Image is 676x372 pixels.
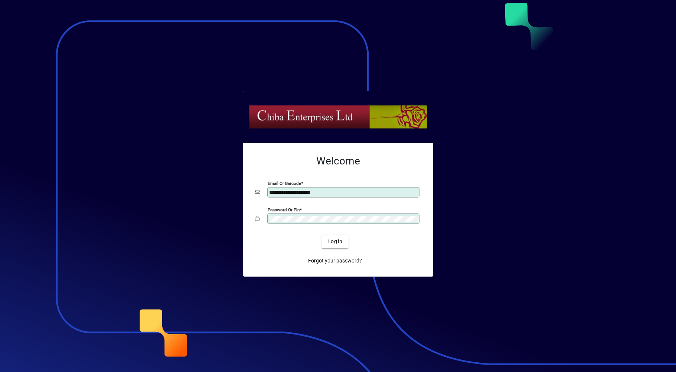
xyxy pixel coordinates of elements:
[255,155,421,167] h2: Welcome
[321,235,349,248] button: Login
[268,180,301,186] mat-label: Email or Barcode
[327,238,343,245] span: Login
[308,257,362,265] span: Forgot your password?
[268,207,300,212] mat-label: Password or Pin
[305,254,365,268] a: Forgot your password?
